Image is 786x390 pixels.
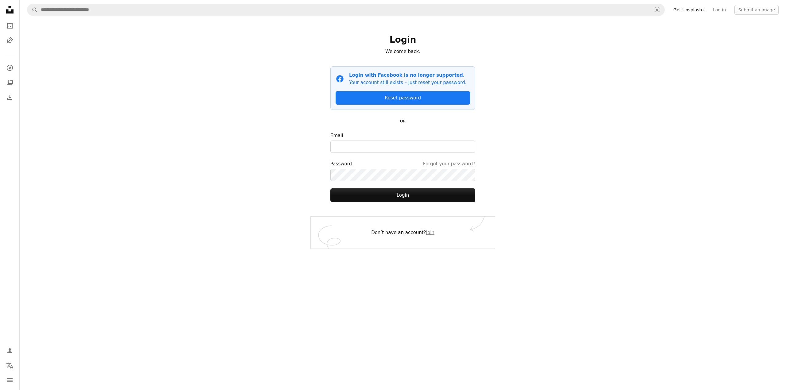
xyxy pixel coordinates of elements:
a: Photos [4,20,16,32]
a: Join [426,230,434,235]
small: OR [400,119,406,123]
p: Login with Facebook is no longer supported. [349,71,466,79]
p: Your account still exists – just reset your password. [349,79,466,86]
button: Menu [4,374,16,386]
a: Home — Unsplash [4,4,16,17]
p: Welcome back. [330,48,475,55]
button: Visual search [650,4,664,16]
form: Find visuals sitewide [27,4,665,16]
a: Download History [4,91,16,103]
a: Log in [709,5,730,15]
input: Email [330,141,475,153]
a: Illustrations [4,34,16,47]
a: Get Unsplash+ [670,5,709,15]
label: Email [330,132,475,153]
a: Reset password [336,91,470,105]
a: Collections [4,76,16,89]
button: Submit an image [734,5,779,15]
button: Login [330,188,475,202]
div: Don’t have an account? [311,217,495,249]
a: Log in / Sign up [4,345,16,357]
h1: Login [330,34,475,45]
a: Explore [4,62,16,74]
a: Forgot your password? [423,160,475,168]
button: Search Unsplash [27,4,38,16]
input: PasswordForgot your password? [330,169,475,181]
div: Password [330,160,475,168]
button: Language [4,359,16,372]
